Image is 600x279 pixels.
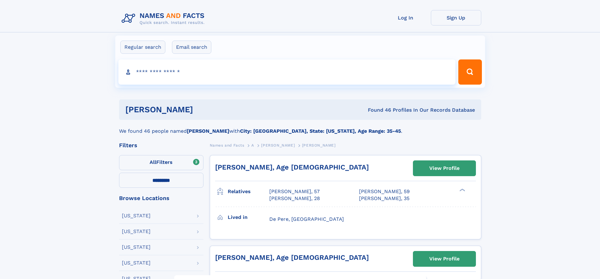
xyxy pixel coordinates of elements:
[122,245,151,250] div: [US_STATE]
[269,195,320,202] a: [PERSON_NAME], 28
[413,251,476,266] a: View Profile
[380,10,431,25] a: Log In
[413,161,476,176] a: View Profile
[280,107,475,114] div: Found 46 Profiles In Our Records Database
[215,163,369,171] a: [PERSON_NAME], Age [DEMOGRAPHIC_DATA]
[119,10,210,27] img: Logo Names and Facts
[359,195,409,202] a: [PERSON_NAME], 35
[429,161,460,176] div: View Profile
[119,120,481,135] div: We found 46 people named with .
[187,128,229,134] b: [PERSON_NAME]
[240,128,401,134] b: City: [GEOGRAPHIC_DATA], State: [US_STATE], Age Range: 35-45
[431,10,481,25] a: Sign Up
[251,141,254,149] a: A
[269,216,344,222] span: De Pere, [GEOGRAPHIC_DATA]
[269,188,320,195] a: [PERSON_NAME], 57
[122,229,151,234] div: [US_STATE]
[251,143,254,148] span: A
[122,213,151,218] div: [US_STATE]
[120,41,165,54] label: Regular search
[172,41,211,54] label: Email search
[119,142,203,148] div: Filters
[118,59,456,85] input: search input
[261,143,295,148] span: [PERSON_NAME]
[119,155,203,170] label: Filters
[215,254,369,261] a: [PERSON_NAME], Age [DEMOGRAPHIC_DATA]
[359,188,410,195] a: [PERSON_NAME], 59
[125,106,281,114] h1: [PERSON_NAME]
[228,186,269,197] h3: Relatives
[261,141,295,149] a: [PERSON_NAME]
[122,260,151,265] div: [US_STATE]
[302,143,336,148] span: [PERSON_NAME]
[210,141,244,149] a: Names and Facts
[429,252,460,266] div: View Profile
[458,59,482,85] button: Search Button
[150,159,156,165] span: All
[119,195,203,201] div: Browse Locations
[458,188,466,192] div: ❯
[228,212,269,223] h3: Lived in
